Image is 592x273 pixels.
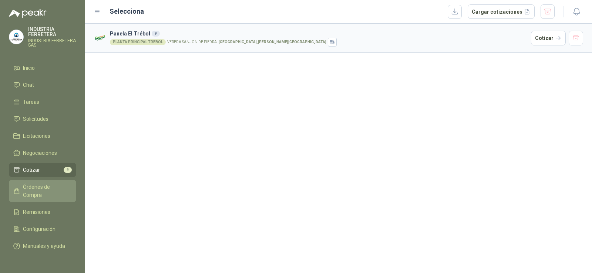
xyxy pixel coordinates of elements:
[110,30,528,38] h3: Panela El Trébol
[9,78,76,92] a: Chat
[9,112,76,126] a: Solicitudes
[9,61,76,75] a: Inicio
[23,208,50,216] span: Remisiones
[94,32,107,45] img: Company Logo
[9,205,76,219] a: Remisiones
[28,27,76,37] p: INDUSTRIA FERRETERA
[23,64,35,72] span: Inicio
[64,167,72,173] span: 9
[9,9,47,18] img: Logo peakr
[468,4,535,19] button: Cargar cotizaciones
[28,38,76,47] p: INDUSTRIA FERRETERA SAS
[167,40,326,44] p: VEREDA SANJON DE PIEDRA -
[23,115,48,123] span: Solicitudes
[219,40,326,44] strong: [GEOGRAPHIC_DATA] , [PERSON_NAME][GEOGRAPHIC_DATA]
[9,222,76,236] a: Configuración
[531,31,566,45] button: Cotizar
[9,180,76,202] a: Órdenes de Compra
[23,242,65,250] span: Manuales y ayuda
[9,95,76,109] a: Tareas
[23,225,55,233] span: Configuración
[9,239,76,253] a: Manuales y ayuda
[23,183,69,199] span: Órdenes de Compra
[9,30,23,44] img: Company Logo
[9,163,76,177] a: Cotizar9
[23,132,50,140] span: Licitaciones
[23,81,34,89] span: Chat
[9,146,76,160] a: Negociaciones
[110,6,144,17] h2: Selecciona
[23,149,57,157] span: Negociaciones
[23,166,40,174] span: Cotizar
[23,98,39,106] span: Tareas
[9,129,76,143] a: Licitaciones
[110,39,166,45] div: PLANTA PRINCIPAL TREBOL
[152,31,160,37] div: 9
